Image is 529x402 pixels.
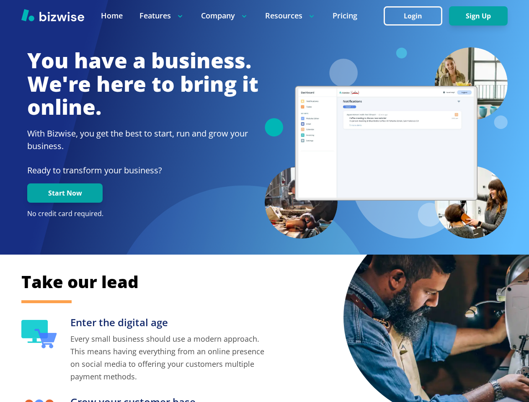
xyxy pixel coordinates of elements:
img: Enter the digital age Icon [21,320,57,348]
a: Login [384,12,449,20]
img: Bizwise Logo [21,9,84,21]
p: Every small business should use a modern approach. This means having everything from an online pr... [70,332,265,383]
h1: You have a business. We're here to bring it online. [27,49,258,119]
a: Start Now [27,189,103,197]
button: Login [384,6,442,26]
a: Pricing [333,10,357,21]
p: Company [201,10,248,21]
p: Features [139,10,184,21]
a: Sign Up [449,12,508,20]
a: Home [101,10,123,21]
p: Resources [265,10,316,21]
p: No credit card required. [27,209,258,219]
h3: Enter the digital age [70,316,265,330]
button: Sign Up [449,6,508,26]
h2: With Bizwise, you get the best to start, run and grow your business. [27,127,258,152]
button: Start Now [27,183,103,203]
p: Ready to transform your business? [27,164,258,177]
h2: Take our lead [21,271,508,293]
